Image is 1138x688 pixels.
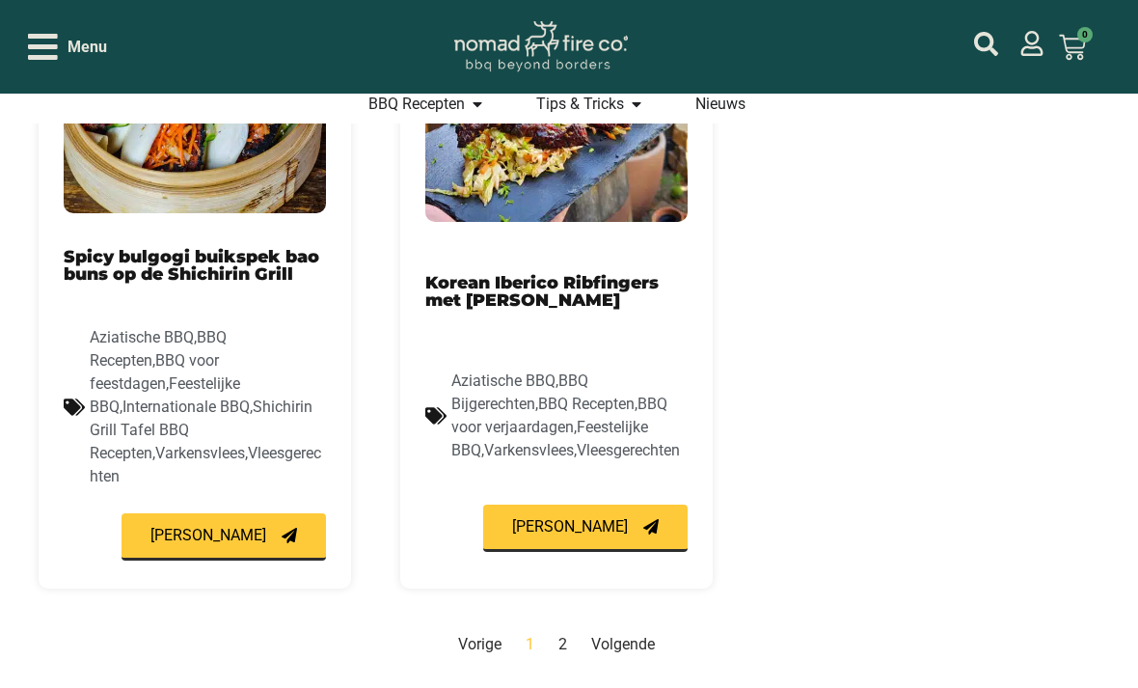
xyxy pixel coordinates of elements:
a: 0 [1036,22,1109,72]
a: Spicy bulgogi buikspek bao buns op de Shichirin Grill [64,246,319,284]
a: BBQ voor feestdagen [90,351,219,393]
a: Nieuws [695,93,745,116]
div: Open/Close Menu [28,30,107,64]
span: 1 [526,635,534,653]
a: Vleesgerechten [577,441,680,459]
span: Vorige [458,635,501,653]
span: , , , , , , , [90,328,321,485]
a: mijn account [974,32,998,56]
a: BBQ Recepten [538,395,635,413]
span: [PERSON_NAME] [512,519,628,535]
img: Nomad Logo [454,21,628,72]
span: [PERSON_NAME] [150,528,266,543]
a: Internationale BBQ [122,398,250,416]
a: Aziatische BBQ [90,328,194,346]
a: Korean Iberico Ribfingers met [PERSON_NAME] [425,272,659,310]
a: [PERSON_NAME] [122,513,326,561]
a: Volgende [591,635,655,653]
a: Aziatische BBQ [451,372,555,390]
a: Varkensvlees [155,444,245,462]
a: BBQ Recepten [368,93,465,116]
nav: Paginering [39,633,1073,656]
a: Shichirin Grill Tafel BBQ Recepten [90,398,312,462]
span: Menu [68,36,107,59]
a: Tips & Tricks [536,93,624,116]
a: Varkensvlees [484,441,574,459]
span: , , , , , , [451,372,680,459]
a: [PERSON_NAME] [483,505,688,552]
a: 2 [558,635,567,653]
a: mijn account [1019,31,1044,56]
span: 0 [1077,27,1093,42]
